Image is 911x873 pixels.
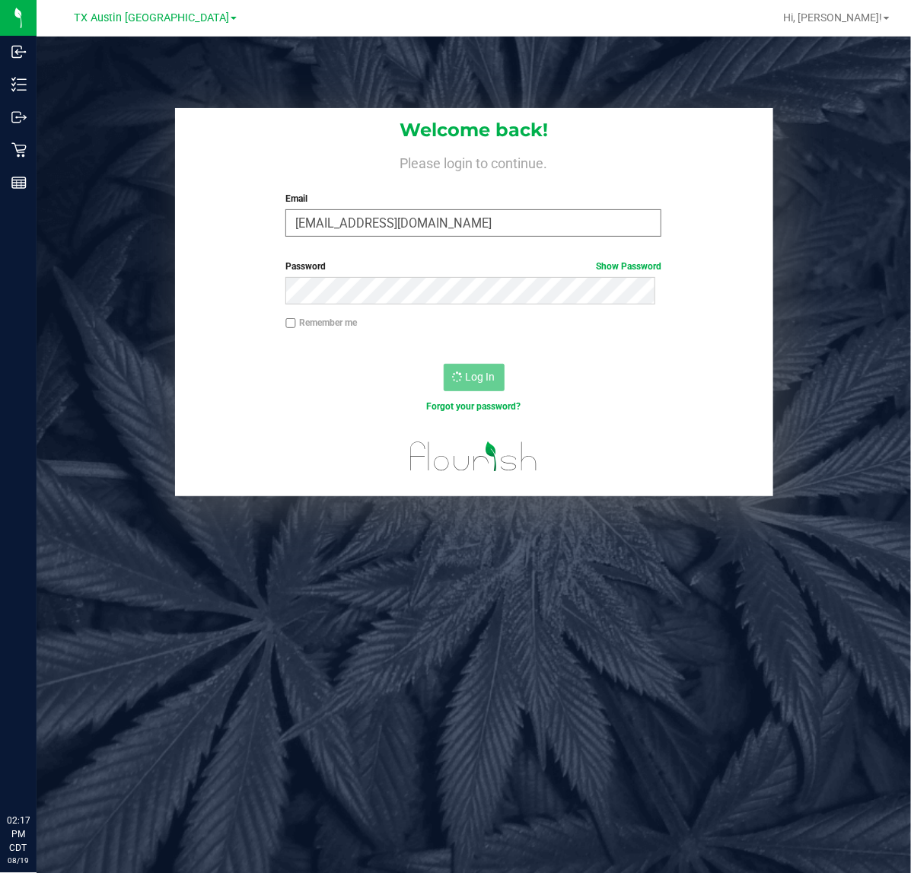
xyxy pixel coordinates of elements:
span: Hi, [PERSON_NAME]! [783,11,882,24]
input: Remember me [285,318,296,329]
span: TX Austin [GEOGRAPHIC_DATA] [74,11,229,24]
button: Log In [444,364,505,391]
inline-svg: Reports [11,175,27,190]
inline-svg: Retail [11,142,27,158]
p: 08/19 [7,855,30,866]
p: 02:17 PM CDT [7,814,30,855]
span: Log In [466,371,495,383]
inline-svg: Inbound [11,44,27,59]
span: Password [285,261,326,272]
inline-svg: Inventory [11,77,27,92]
img: flourish_logo.svg [399,429,549,484]
label: Remember me [285,316,357,330]
a: Show Password [596,261,661,272]
inline-svg: Outbound [11,110,27,125]
h4: Please login to continue. [175,152,773,170]
a: Forgot your password? [426,401,521,412]
h1: Welcome back! [175,120,773,140]
label: Email [285,192,661,206]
